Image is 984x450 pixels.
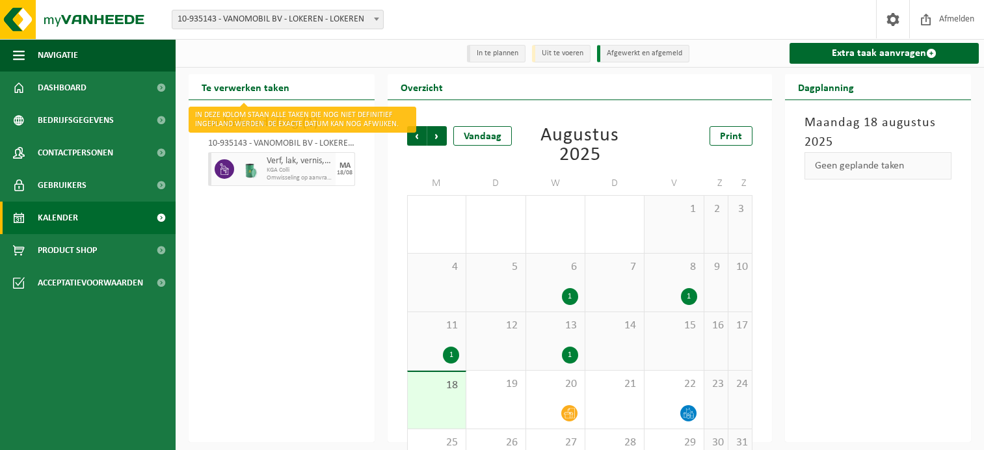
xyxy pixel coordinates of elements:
h2: Overzicht [388,74,456,99]
div: 1 [681,288,697,305]
div: Geen geplande taken [804,152,951,179]
span: 29 [651,436,697,450]
div: Augustus 2025 [524,126,636,165]
span: 6 [533,260,578,274]
li: In te plannen [467,45,525,62]
span: 26 [473,436,518,450]
td: D [466,172,525,195]
span: 31 [735,436,745,450]
span: Dashboard [38,72,86,104]
li: Uit te voeren [532,45,591,62]
div: 10-935143 - VANOMOBIL BV - LOKEREN - LOKEREN [208,139,355,152]
div: 1 [443,347,459,364]
span: 17 [735,319,745,333]
span: 22 [651,377,697,391]
span: 20 [533,377,578,391]
h3: In behandeling ( ) [208,113,355,133]
span: 18 [414,378,459,393]
div: 18/08 [337,170,352,176]
td: D [585,172,645,195]
span: 1 [651,202,697,217]
h2: Dagplanning [785,74,867,99]
span: 28 [592,436,637,450]
div: MA [339,162,351,170]
span: 9 [711,260,721,274]
span: 5 [473,260,518,274]
span: 12 [473,319,518,333]
span: 23 [711,377,721,391]
td: Z [728,172,752,195]
span: 10-935143 - VANOMOBIL BV - LOKEREN - LOKEREN [172,10,384,29]
img: PB-OT-0200-MET-00-02 [241,159,260,179]
span: 24 [735,377,745,391]
span: Print [720,131,742,142]
span: Acceptatievoorwaarden [38,267,143,299]
span: Contactpersonen [38,137,113,169]
span: Omwisseling op aanvraag (excl. voorrijkost) [267,174,332,182]
span: 16 [711,319,721,333]
h2: Te verwerken taken [189,74,302,99]
span: 1 [307,116,314,129]
span: Kalender [38,202,78,234]
span: 15 [651,319,697,333]
a: Print [710,126,752,146]
li: Afgewerkt en afgemeld [597,45,689,62]
span: 19 [473,377,518,391]
span: 13 [533,319,578,333]
span: Vorige [407,126,427,146]
span: Verf, lak, vernis, lijm en inkt, industrieel in kleinverpakking [267,156,332,166]
span: 10-935143 - VANOMOBIL BV - LOKEREN - LOKEREN [172,10,383,29]
div: Vandaag [453,126,512,146]
span: Product Shop [38,234,97,267]
span: 4 [414,260,459,274]
a: Extra taak aanvragen [790,43,979,64]
span: 10 [735,260,745,274]
span: Bedrijfsgegevens [38,104,114,137]
span: 3 [735,202,745,217]
td: W [526,172,585,195]
span: Navigatie [38,39,78,72]
h3: Maandag 18 augustus 2025 [804,113,951,152]
span: KGA Colli [267,166,332,174]
td: V [645,172,704,195]
div: 1 [562,347,578,364]
td: M [407,172,466,195]
span: 25 [414,436,459,450]
span: 27 [533,436,578,450]
span: 8 [651,260,697,274]
span: Gebruikers [38,169,86,202]
div: 1 [562,288,578,305]
span: 7 [592,260,637,274]
span: 14 [592,319,637,333]
td: Z [704,172,728,195]
span: Volgende [427,126,447,146]
span: 30 [711,436,721,450]
span: 11 [414,319,459,333]
span: 2 [711,202,721,217]
span: 21 [592,377,637,391]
